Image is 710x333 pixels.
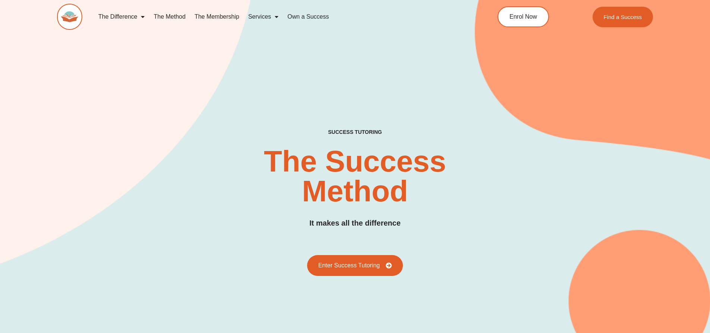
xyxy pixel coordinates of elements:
a: Own a Success [283,8,333,25]
a: The Membership [190,8,244,25]
span: Enter Success Tutoring [318,263,380,268]
span: Find a Success [604,14,642,20]
a: Enter Success Tutoring [307,255,403,276]
a: The Method [149,8,190,25]
a: Services [244,8,283,25]
span: Enrol Now [509,14,537,20]
a: The Difference [94,8,149,25]
h2: The Success Method [220,147,490,206]
nav: Menu [94,8,464,25]
a: Find a Success [593,7,653,27]
h4: SUCCESS TUTORING​ [267,129,444,135]
a: Enrol Now [498,6,549,27]
h3: It makes all the difference [309,217,401,229]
